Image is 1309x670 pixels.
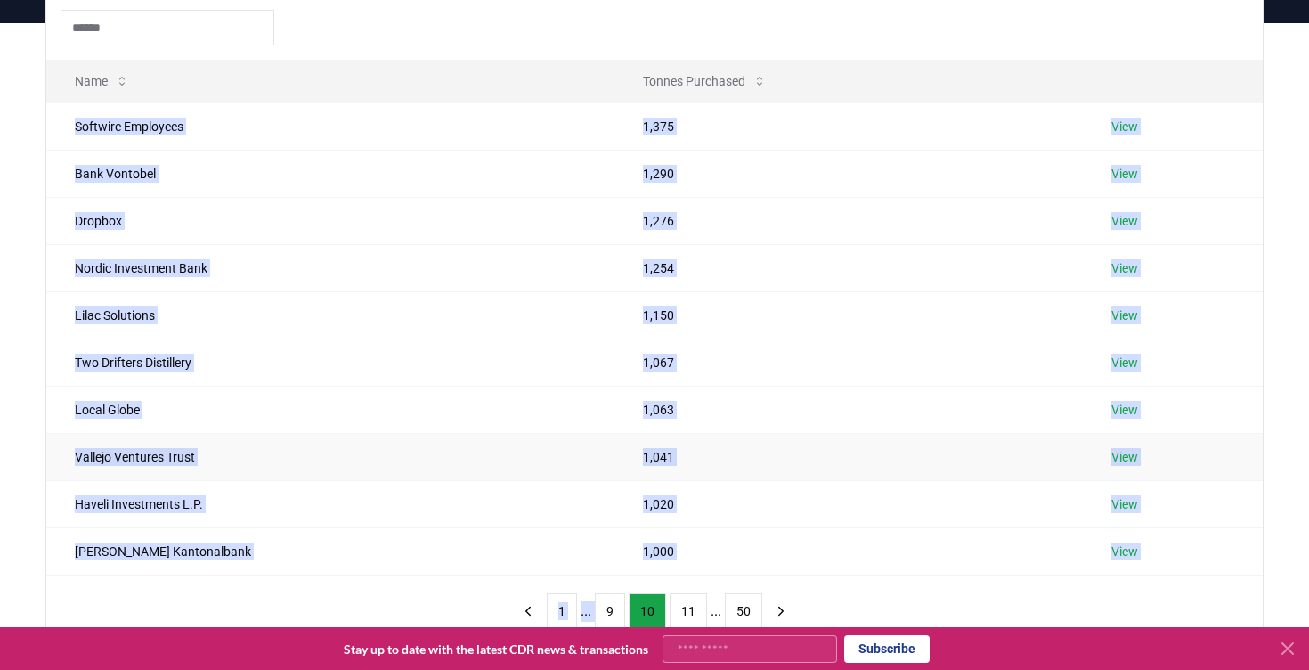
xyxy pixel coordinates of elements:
[46,150,614,197] td: Bank Vontobel
[614,150,1083,197] td: 1,290
[614,386,1083,433] td: 1,063
[46,291,614,339] td: Lilac Solutions
[1111,259,1138,277] a: View
[614,244,1083,291] td: 1,254
[46,244,614,291] td: Nordic Investment Bank
[46,480,614,527] td: Haveli Investments L.P.
[46,339,614,386] td: Two Drifters Distillery
[581,601,591,622] li: ...
[1111,306,1138,324] a: View
[1111,212,1138,230] a: View
[1111,165,1138,183] a: View
[1111,354,1138,372] a: View
[670,593,707,629] button: 11
[725,593,762,629] button: 50
[61,63,143,99] button: Name
[1111,495,1138,513] a: View
[595,593,625,629] button: 9
[614,433,1083,480] td: 1,041
[547,593,577,629] button: 1
[614,291,1083,339] td: 1,150
[711,601,721,622] li: ...
[629,593,666,629] button: 10
[1111,401,1138,419] a: View
[614,480,1083,527] td: 1,020
[513,593,543,629] button: previous page
[46,102,614,150] td: Softwire Employees
[629,63,781,99] button: Tonnes Purchased
[614,197,1083,244] td: 1,276
[1111,448,1138,466] a: View
[46,386,614,433] td: Local Globe
[614,339,1083,386] td: 1,067
[46,527,614,575] td: [PERSON_NAME] Kantonalbank
[1111,118,1138,135] a: View
[46,197,614,244] td: Dropbox
[1111,543,1138,560] a: View
[614,527,1083,575] td: 1,000
[766,593,796,629] button: next page
[614,102,1083,150] td: 1,375
[46,433,614,480] td: Vallejo Ventures Trust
